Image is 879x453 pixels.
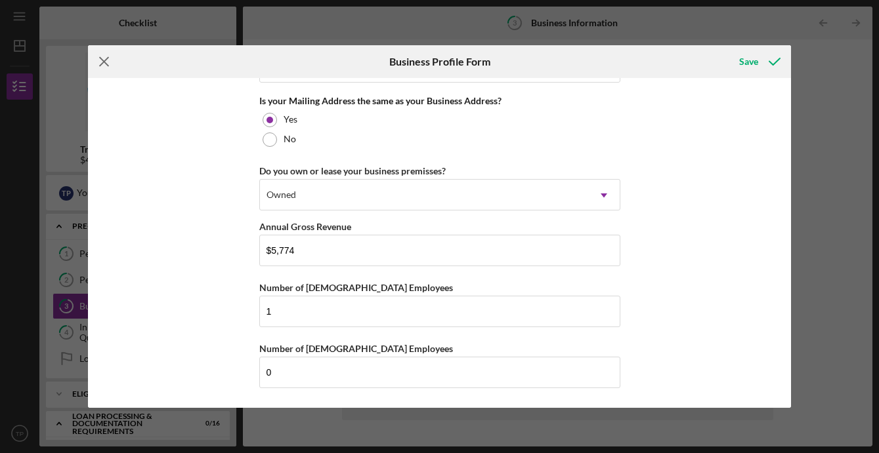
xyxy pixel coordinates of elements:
[259,96,620,106] div: Is your Mailing Address the same as your Business Address?
[284,114,297,125] label: Yes
[259,221,351,232] label: Annual Gross Revenue
[726,49,791,75] button: Save
[259,343,453,354] label: Number of [DEMOGRAPHIC_DATA] Employees
[259,282,453,293] label: Number of [DEMOGRAPHIC_DATA] Employees
[739,49,758,75] div: Save
[267,189,296,200] div: Owned
[389,56,490,68] h6: Business Profile Form
[284,134,296,144] label: No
